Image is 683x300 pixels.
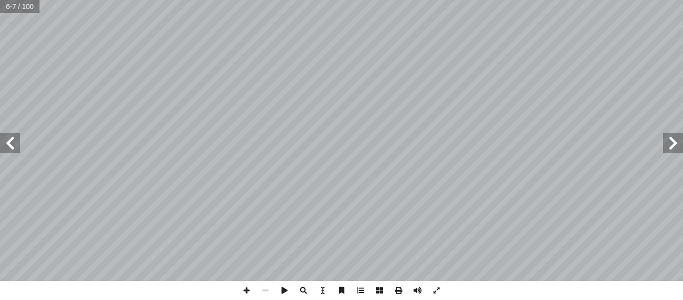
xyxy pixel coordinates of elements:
span: التشغيل التلقائي [275,281,294,300]
span: صوت [408,281,427,300]
span: يبحث [294,281,313,300]
span: تكبير [237,281,256,300]
span: حدد الأداة [313,281,332,300]
span: التصغير [256,281,275,300]
span: جدول المحتويات [351,281,370,300]
span: إشارة مرجعية [332,281,351,300]
span: مطبعة [389,281,408,300]
span: تبديل ملء الشاشة [427,281,446,300]
span: الصفحات [370,281,389,300]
